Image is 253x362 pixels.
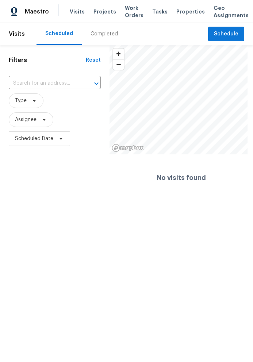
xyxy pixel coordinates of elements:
span: Tasks [152,9,168,14]
span: Maestro [25,8,49,15]
canvas: Map [110,45,248,154]
div: Reset [86,57,101,64]
span: Visits [9,26,25,42]
span: Schedule [214,30,238,39]
div: Completed [91,30,118,38]
span: Properties [176,8,205,15]
button: Zoom in [113,49,124,59]
span: Scheduled Date [15,135,53,142]
span: Visits [70,8,85,15]
button: Schedule [208,27,244,42]
div: Scheduled [45,30,73,37]
input: Search for an address... [9,78,80,89]
span: Projects [93,8,116,15]
button: Zoom out [113,59,124,70]
span: Assignee [15,116,37,123]
span: Type [15,97,27,104]
span: Geo Assignments [214,4,249,19]
a: Mapbox homepage [112,144,144,152]
button: Open [91,78,101,89]
span: Work Orders [125,4,143,19]
h1: Filters [9,57,86,64]
h4: No visits found [157,174,206,181]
